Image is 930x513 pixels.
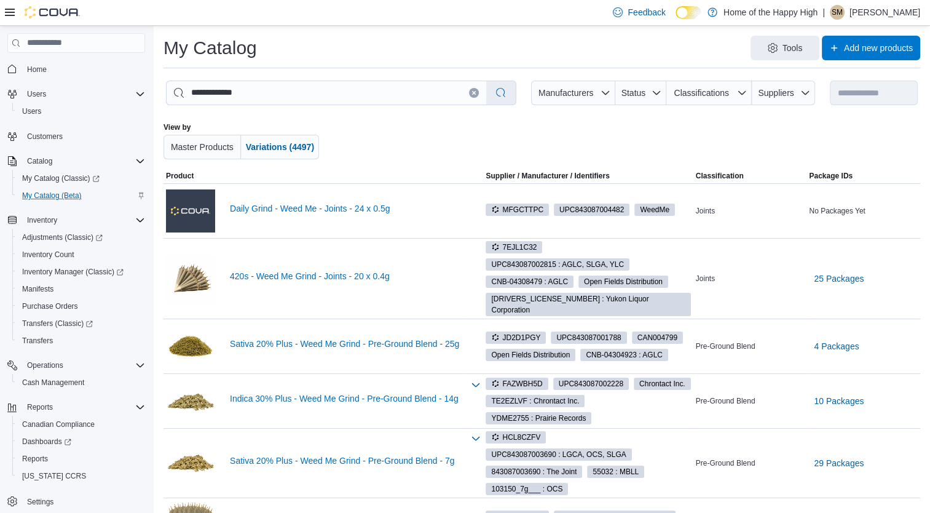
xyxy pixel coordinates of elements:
[12,263,150,280] a: Inventory Manager (Classic)
[554,204,629,216] span: UPC843087004482
[22,495,58,509] a: Settings
[17,171,145,186] span: My Catalog (Classic)
[486,483,568,495] span: 103150_7g___ : OCS
[814,272,864,285] span: 25 Packages
[12,103,150,120] button: Users
[2,60,150,78] button: Home
[17,417,100,432] a: Canadian Compliance
[17,469,145,483] span: Washington CCRS
[22,87,51,101] button: Users
[637,332,677,343] span: CAN004799
[22,301,78,311] span: Purchase Orders
[491,242,537,253] span: 7EJL1C32
[751,36,819,60] button: Tools
[752,81,816,105] button: Suppliers
[2,153,150,170] button: Catalog
[809,389,869,413] button: 10 Packages
[17,333,58,348] a: Transfers
[17,247,79,262] a: Inventory Count
[22,129,145,144] span: Customers
[166,322,215,371] img: Sativa 20% Plus - Weed Me Grind - Pre-Ground Blend - 25g
[559,378,623,389] span: UPC 843087002228
[849,5,920,20] p: [PERSON_NAME]
[22,400,145,415] span: Reports
[676,6,701,19] input: Dark Mode
[593,466,639,477] span: 55032 : MBLL
[758,88,794,98] span: Suppliers
[578,276,668,288] span: Open Fields Distribution
[22,471,86,481] span: [US_STATE] CCRS
[17,230,108,245] a: Adjustments (Classic)
[628,6,665,18] span: Feedback
[12,374,150,391] button: Cash Management
[7,55,145,512] nav: Complex example
[17,188,87,203] a: My Catalog (Beta)
[27,402,53,412] span: Reports
[17,171,104,186] a: My Catalog (Classic)
[486,293,690,316] span: 992879 : Yukon Liquor Corporation
[17,264,128,279] a: Inventory Manager (Classic)
[551,332,626,344] span: UPC843087001788
[556,332,621,343] span: UPC 843087001788
[230,456,463,466] a: Sativa 20% Plus - Weed Me Grind - Pre-Ground Blend - 7g
[25,6,80,18] img: Cova
[12,229,150,246] a: Adjustments (Classic)
[2,85,150,103] button: Users
[814,457,864,469] span: 29 Packages
[806,204,920,218] div: No Packages Yet
[241,135,319,159] button: Variations (4497)
[17,316,145,331] span: Transfers (Classic)
[12,332,150,349] button: Transfers
[615,81,666,105] button: Status
[809,266,869,291] button: 25 Packages
[17,316,98,331] a: Transfers (Classic)
[12,246,150,263] button: Inventory Count
[22,336,53,346] span: Transfers
[491,466,577,477] span: 843087003690 : The Joint
[22,62,52,77] a: Home
[580,349,668,361] span: CNB-04304923 : AGLC
[12,416,150,433] button: Canadian Compliance
[491,332,540,343] span: JD2D1PGY
[486,412,591,424] span: YDME2755 : Prairie Records
[17,451,53,466] a: Reports
[538,88,593,98] span: Manufacturers
[491,413,586,424] span: YDME2755 : Prairie Records
[553,378,629,390] span: UPC843087002228
[587,466,644,478] span: 55032 : MBLL
[693,456,807,471] div: Pre-Ground Blend
[469,88,479,98] button: Clear input
[230,394,463,404] a: Indica 30% Plus - Weed Me Grind - Pre-Ground Blend - 14g
[2,399,150,416] button: Reports
[531,81,615,105] button: Manufacturers
[22,129,68,144] a: Customers
[486,349,575,361] span: Open Fields Distribution
[22,87,145,101] span: Users
[491,378,542,389] span: FAZWBH5D
[2,212,150,229] button: Inventory
[639,378,685,389] span: Chrontact Inc.
[17,375,89,390] a: Cash Management
[27,360,63,370] span: Operations
[246,142,314,152] span: Variations (4497)
[22,267,124,277] span: Inventory Manager (Classic)
[22,358,145,373] span: Operations
[22,378,84,388] span: Cash Management
[27,497,53,507] span: Settings
[166,171,194,181] span: Product
[491,276,568,287] span: CNB-04308479 : AGLC
[12,450,150,467] button: Reports
[491,449,626,460] span: UPC 843087003690 : LGCA, OCS, SLGA
[17,299,83,314] a: Purchase Orders
[17,247,145,262] span: Inventory Count
[22,213,62,228] button: Inventory
[621,88,646,98] span: Status
[584,276,663,287] span: Open Fields Distribution
[693,339,807,354] div: Pre-Ground Blend
[809,171,853,181] span: Package IDs
[2,127,150,145] button: Customers
[822,36,920,60] button: Add new products
[486,448,631,461] span: UPC843087003690 : LGCA, OCS, SLGA
[809,334,864,359] button: 4 Packages
[491,483,562,495] span: 103150_7g___ : OCS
